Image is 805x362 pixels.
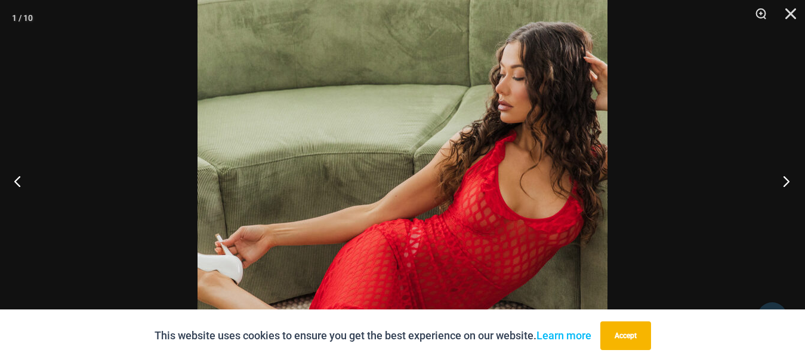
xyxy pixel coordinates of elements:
button: Accept [600,321,651,350]
button: Next [760,151,805,211]
a: Learn more [536,329,591,342]
div: 1 / 10 [12,9,33,27]
p: This website uses cookies to ensure you get the best experience on our website. [155,327,591,345]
